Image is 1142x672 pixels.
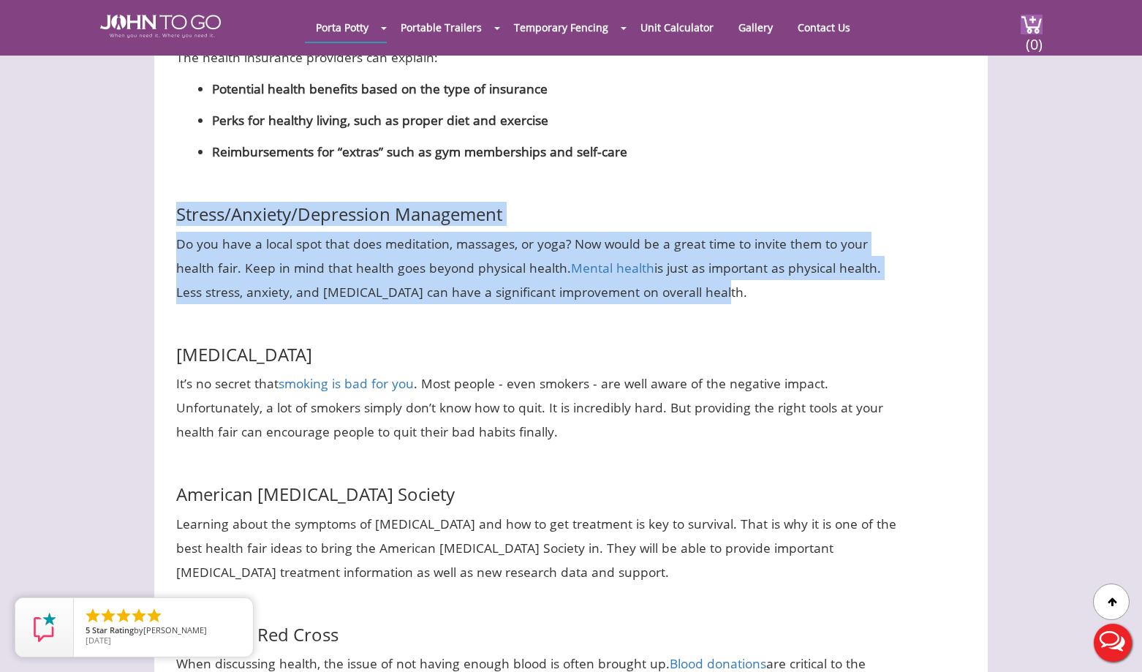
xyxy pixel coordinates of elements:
b: Potential health benefits based on the type of insurance [212,80,548,97]
a: Mental health [571,259,654,276]
img: Review Rating [30,613,59,642]
p: Do you have a local spot that does meditation, massages, or yoga? Now would be a great time to in... [176,232,896,304]
li:  [84,607,102,624]
span: Star Rating [92,624,134,635]
a: Blood donations [670,654,766,672]
a: Porta Potty [305,13,379,42]
a: Gallery [727,13,784,42]
span: 5 [86,624,90,635]
li:  [115,607,132,624]
img: JOHN to go [100,15,221,38]
span: [DATE] [86,635,111,646]
a: Unit Calculator [629,13,725,42]
h3: Stress/Anxiety/Depression Management [176,178,896,224]
a: Portable Trailers [390,13,493,42]
p: The health insurance providers can explain: [176,45,896,69]
li:  [99,607,117,624]
span: [PERSON_NAME] [143,624,207,635]
a: smoking is bad for you [279,374,414,392]
p: Learning about the symptoms of [MEDICAL_DATA] and how to get treatment is key to survival. That i... [176,512,896,584]
h3: American Red Cross [176,599,896,644]
b: Reimbursements for “extras” such as gym memberships and self-care [212,143,627,160]
a: Contact Us [787,13,861,42]
b: Perks for healthy living, such as proper diet and exercise [212,111,548,129]
li:  [130,607,148,624]
button: Live Chat [1084,614,1142,672]
p: It’s no secret that . Most people - even smokers - are well aware of the negative impact. Unfortu... [176,371,896,444]
img: cart a [1021,15,1043,34]
span: by [86,626,241,636]
li:  [145,607,163,624]
a: Temporary Fencing [503,13,619,42]
span: (0) [1025,23,1043,54]
h3: American [MEDICAL_DATA] Society [176,458,896,504]
h3: [MEDICAL_DATA] [176,319,896,364]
